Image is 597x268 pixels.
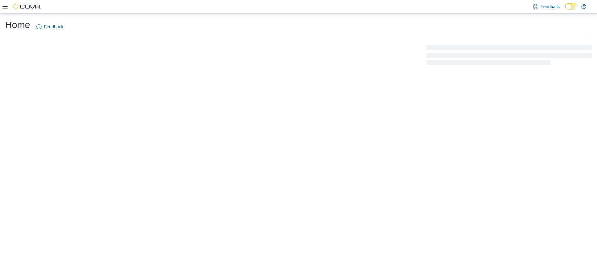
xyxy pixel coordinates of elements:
img: Cova [13,3,41,10]
input: Dark Mode [565,3,578,10]
a: Feedback [34,20,66,33]
span: Feedback [44,24,63,30]
h1: Home [5,19,30,31]
span: Feedback [541,3,560,10]
span: Loading [426,46,592,67]
a: Feedback [531,0,562,13]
